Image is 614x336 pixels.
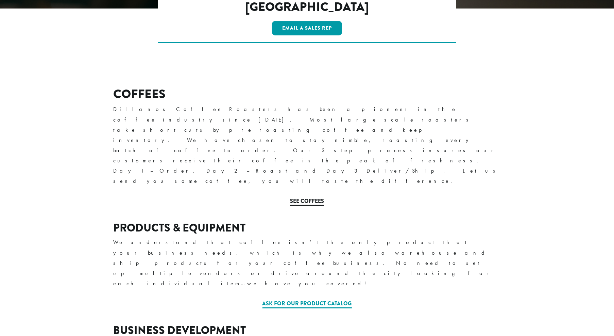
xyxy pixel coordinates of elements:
p: We understand that coffee isn’t the only product that your business needs, which is why we also w... [113,237,501,288]
p: Dillanos Coffee Roasters has been a pioneer in the coffee industry since [DATE]. Most large scale... [113,104,501,186]
a: Ask for our Product Catalog [262,300,352,308]
h2: COFFEES [113,87,501,101]
a: See Coffees [290,197,324,206]
a: Email a Sales Rep [272,21,342,35]
h3: PRODUCTS & EQUIPMENT [113,222,501,235]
